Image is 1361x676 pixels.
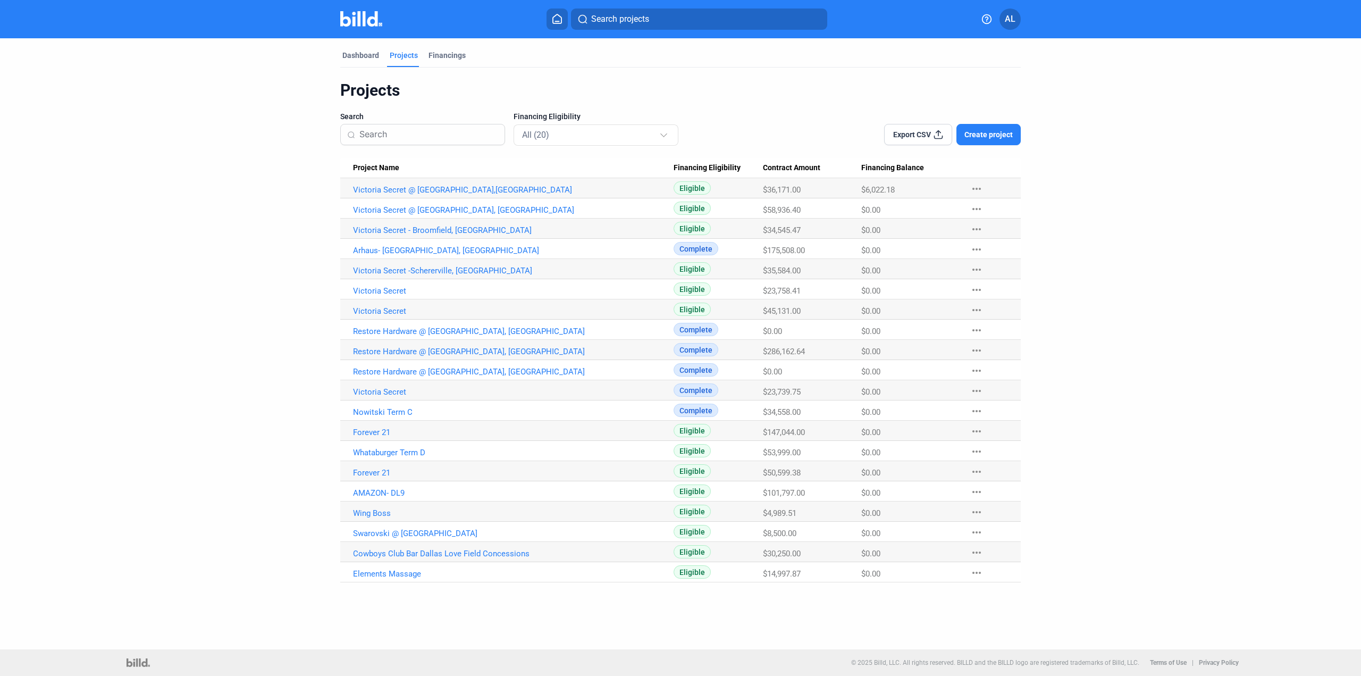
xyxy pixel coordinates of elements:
span: Eligible [674,262,711,276]
span: Contract Amount [763,163,820,173]
span: $0.00 [861,266,880,276]
span: $0.00 [861,488,880,498]
a: Arhaus- [GEOGRAPHIC_DATA], [GEOGRAPHIC_DATA] [353,246,674,255]
span: $50,599.38 [763,468,801,478]
mat-icon: more_horiz [970,324,983,337]
span: $0.00 [861,306,880,316]
span: $0.00 [763,367,782,377]
div: Projects [340,80,1021,101]
span: Search projects [591,13,649,26]
span: Eligible [674,505,711,518]
span: $0.00 [861,347,880,356]
a: Victoria Secret - Broomfield, [GEOGRAPHIC_DATA] [353,226,674,235]
div: Dashboard [342,50,379,61]
a: Victoria Secret -Schererville, [GEOGRAPHIC_DATA] [353,266,674,276]
img: Billd Company Logo [340,11,382,27]
span: Financing Eligibility [674,163,741,173]
span: $23,739.75 [763,387,801,397]
span: $0.00 [861,468,880,478]
span: $4,989.51 [763,508,796,518]
a: Whataburger Term D [353,448,674,457]
span: $286,162.64 [763,347,805,356]
b: Privacy Policy [1199,659,1239,666]
button: Search projects [571,9,827,30]
a: Elements Massage [353,569,674,579]
span: $53,999.00 [763,448,801,457]
span: $101,797.00 [763,488,805,498]
a: AMAZON- DL9 [353,488,674,498]
span: Eligible [674,444,711,457]
mat-icon: more_horiz [970,445,983,458]
span: Complete [674,404,718,417]
a: Restore Hardware @ [GEOGRAPHIC_DATA], [GEOGRAPHIC_DATA] [353,367,674,377]
span: $14,997.87 [763,569,801,579]
span: $0.00 [861,286,880,296]
a: Forever 21 [353,468,674,478]
span: $0.00 [861,569,880,579]
span: $8,500.00 [763,529,796,538]
span: Eligible [674,282,711,296]
span: Eligible [674,545,711,558]
a: Victoria Secret [353,306,674,316]
a: Forever 21 [353,428,674,437]
mat-icon: more_horiz [970,385,983,397]
mat-icon: more_horiz [970,486,983,498]
mat-icon: more_horiz [970,304,983,316]
span: $23,758.41 [763,286,801,296]
span: $34,545.47 [763,226,801,235]
a: Swarovski @ [GEOGRAPHIC_DATA] [353,529,674,538]
a: Restore Hardware @ [GEOGRAPHIC_DATA], [GEOGRAPHIC_DATA] [353,347,674,356]
b: Terms of Use [1150,659,1187,666]
span: $36,171.00 [763,185,801,195]
span: $0.00 [861,428,880,437]
span: $0.00 [861,407,880,417]
mat-icon: more_horiz [970,465,983,478]
span: Eligible [674,303,711,316]
span: $0.00 [861,508,880,518]
span: Eligible [674,464,711,478]
span: Eligible [674,525,711,538]
mat-icon: more_horiz [970,546,983,559]
p: | [1192,659,1194,666]
mat-icon: more_horiz [970,203,983,215]
span: Financing Balance [861,163,924,173]
mat-select-trigger: All (20) [522,130,549,140]
mat-icon: more_horiz [970,182,983,195]
span: $35,584.00 [763,266,801,276]
div: Financing Eligibility [674,163,763,173]
button: Export CSV [884,124,952,145]
a: Victoria Secret @ [GEOGRAPHIC_DATA],[GEOGRAPHIC_DATA] [353,185,674,195]
a: Nowitski Term C [353,407,674,417]
span: $58,936.40 [763,205,801,215]
span: Complete [674,363,718,377]
span: $0.00 [763,327,782,336]
mat-icon: more_horiz [970,506,983,519]
mat-icon: more_horiz [970,263,983,276]
span: $45,131.00 [763,306,801,316]
span: $30,250.00 [763,549,801,558]
mat-icon: more_horiz [970,405,983,418]
span: Create project [964,129,1013,140]
div: Financings [429,50,466,61]
div: Financing Balance [861,163,960,173]
span: $0.00 [861,529,880,538]
span: Eligible [674,424,711,437]
span: $34,558.00 [763,407,801,417]
mat-icon: more_horiz [970,364,983,377]
span: $0.00 [861,327,880,336]
span: Complete [674,383,718,397]
span: AL [1005,13,1015,26]
span: Eligible [674,485,711,498]
span: Financing Eligibility [514,111,581,122]
mat-icon: more_horiz [970,344,983,357]
a: Cowboys Club Bar Dallas Love Field Concessions [353,549,674,558]
a: Victoria Secret [353,286,674,296]
span: $175,508.00 [763,246,805,255]
a: Victoria Secret @ [GEOGRAPHIC_DATA], [GEOGRAPHIC_DATA] [353,205,674,215]
span: $0.00 [861,448,880,457]
a: Wing Boss [353,508,674,518]
span: $6,022.18 [861,185,895,195]
span: $0.00 [861,226,880,235]
mat-icon: more_horiz [970,243,983,256]
mat-icon: more_horiz [970,223,983,236]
